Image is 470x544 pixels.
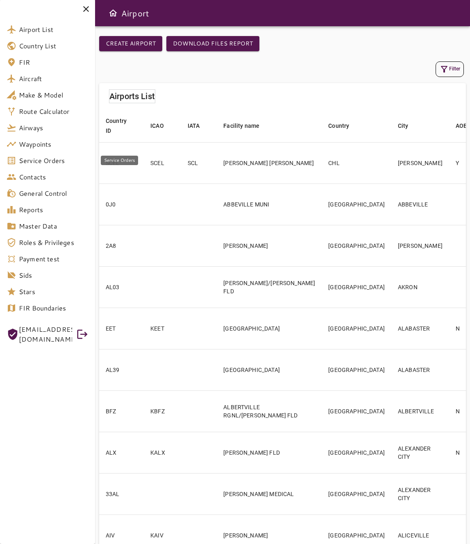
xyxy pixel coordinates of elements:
[181,142,217,184] td: SCL
[322,349,391,390] td: [GEOGRAPHIC_DATA]
[166,36,259,51] button: Download Files Report
[99,349,144,390] td: AL39
[217,432,322,473] td: [PERSON_NAME] FLD
[217,184,322,225] td: ABBEVILLE MUNI
[19,324,72,344] span: [EMAIL_ADDRESS][DOMAIN_NAME]
[19,287,89,297] span: Stars
[19,57,89,67] span: FIR
[150,121,164,131] div: ICAO
[106,116,127,136] div: Country ID
[398,121,409,131] div: City
[217,266,322,308] td: [PERSON_NAME]/[PERSON_NAME] FLD
[223,121,270,131] span: Facility name
[217,308,322,349] td: [GEOGRAPHIC_DATA]
[19,74,89,84] span: Aircraft
[19,139,89,149] span: Waypoints
[391,184,449,225] td: ABBEVILLE
[19,107,89,116] span: Route Calculator
[328,121,349,131] div: Country
[144,432,181,473] td: KALX
[19,221,89,231] span: Master Data
[391,473,449,515] td: ALEXANDER CITY
[150,121,175,131] span: ICAO
[223,121,259,131] div: Facility name
[99,142,144,184] td: SCEL
[19,188,89,198] span: General Control
[322,473,391,515] td: [GEOGRAPHIC_DATA]
[99,473,144,515] td: 33AL
[436,61,464,77] button: Filter
[19,90,89,100] span: Make & Model
[105,5,121,21] button: Open drawer
[99,432,144,473] td: ALX
[217,390,322,432] td: ALBERTVILLE RGNL/[PERSON_NAME] FLD
[322,308,391,349] td: [GEOGRAPHIC_DATA]
[456,121,467,131] div: AOE
[19,254,89,264] span: Payment test
[391,349,449,390] td: ALABASTER
[19,238,89,247] span: Roles & Privileges
[19,270,89,280] span: Sids
[217,349,322,390] td: [GEOGRAPHIC_DATA]
[99,390,144,432] td: BFZ
[391,390,449,432] td: ALBERTVILLE
[188,121,211,131] span: IATA
[322,390,391,432] td: [GEOGRAPHIC_DATA]
[391,432,449,473] td: ALEXANDER CITY
[322,266,391,308] td: [GEOGRAPHIC_DATA]
[322,142,391,184] td: CHL
[99,266,144,308] td: AL03
[217,142,322,184] td: [PERSON_NAME] [PERSON_NAME]
[391,142,449,184] td: [PERSON_NAME]
[391,308,449,349] td: ALABASTER
[144,142,181,184] td: SCEL
[188,121,200,131] div: IATA
[328,121,360,131] span: Country
[322,184,391,225] td: [GEOGRAPHIC_DATA]
[99,184,144,225] td: 0J0
[217,473,322,515] td: [PERSON_NAME] MEDICAL
[19,41,89,51] span: Country List
[144,308,181,349] td: KEET
[19,172,89,182] span: Contacts
[99,308,144,349] td: EET
[144,390,181,432] td: KBFZ
[101,156,138,165] div: Service Orders
[99,36,162,51] button: Create airport
[322,432,391,473] td: [GEOGRAPHIC_DATA]
[106,116,137,136] span: Country ID
[391,225,449,266] td: [PERSON_NAME]
[391,266,449,308] td: AKRON
[217,225,322,266] td: [PERSON_NAME]
[19,123,89,133] span: Airways
[19,303,89,313] span: FIR Boundaries
[121,7,149,20] h6: Airport
[322,225,391,266] td: [GEOGRAPHIC_DATA]
[109,90,155,103] h6: Airports List
[19,25,89,34] span: Airport List
[19,156,89,165] span: Service Orders
[99,225,144,266] td: 2A8
[19,205,89,215] span: Reports
[398,121,419,131] span: City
